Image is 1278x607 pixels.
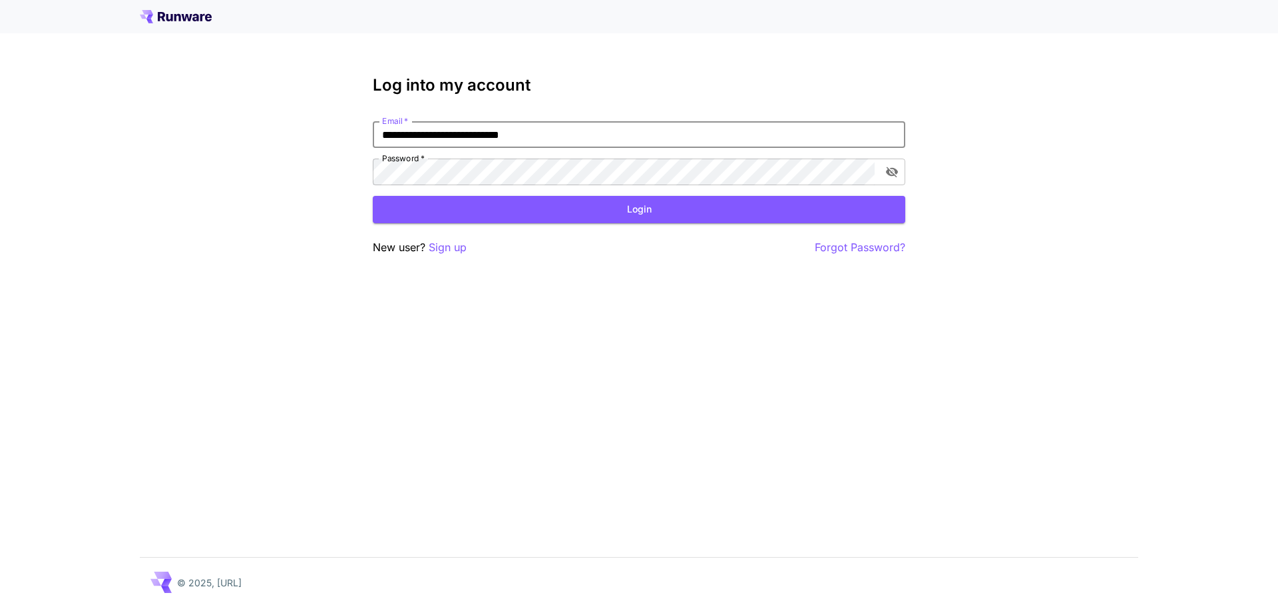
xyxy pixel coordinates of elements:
[382,153,425,164] label: Password
[373,239,467,256] p: New user?
[382,115,408,127] label: Email
[429,239,467,256] button: Sign up
[177,576,242,590] p: © 2025, [URL]
[815,239,905,256] button: Forgot Password?
[373,76,905,95] h3: Log into my account
[373,196,905,223] button: Login
[880,160,904,184] button: toggle password visibility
